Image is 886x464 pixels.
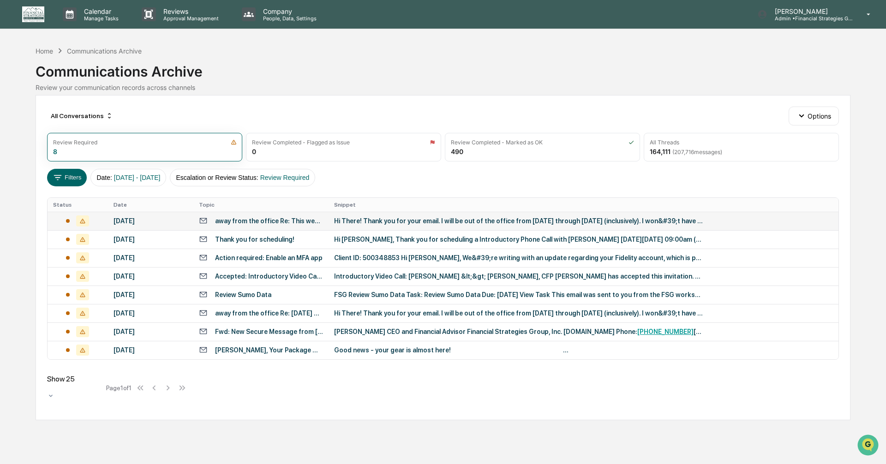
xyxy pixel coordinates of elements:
[77,7,123,15] p: Calendar
[231,139,237,145] img: icon
[82,125,101,133] span: [DATE]
[215,346,323,354] div: [PERSON_NAME], Your Package Will Arrive [DATE]
[215,309,323,317] div: away from the office Re: [DATE] Morning Outlook - So, Maybe That Drop In M2 Really Did Matter
[672,149,722,155] span: ( 207,716 messages)
[36,56,850,80] div: Communications Archive
[114,328,188,335] div: [DATE]
[114,346,188,354] div: [DATE]
[18,189,60,198] span: Preclearance
[18,206,58,215] span: Data Lookup
[856,434,881,458] iframe: Open customer support
[67,190,74,197] div: 🗄️
[334,346,703,354] div: Good news - your gear is almost here! ‌ ‌ ‌ ‌ ‌ ‌ ‌ ‌ ‌ ‌ ‌ ‌ ‌ ‌ ‌ ‌ ‌ ‌ ‌ ‌ ‌ ‌ ‌ ‌ ‌ ‌ ‌ ‌ ‌ ‌...
[114,236,188,243] div: [DATE]
[334,236,703,243] div: Hi [PERSON_NAME], Thank you for scheduling a Introductory Phone Call with [PERSON_NAME] [DATE][DA...
[215,217,323,225] div: away from the office Re: This week’s Office Hours
[77,125,80,133] span: •
[47,375,102,383] div: Show 25
[53,148,57,155] div: 8
[114,217,188,225] div: [DATE]
[256,7,321,15] p: Company
[108,198,193,212] th: Date
[90,169,166,186] button: Date:[DATE] - [DATE]
[67,47,142,55] div: Communications Archive
[157,73,168,84] button: Start new chat
[215,328,323,335] div: Fwd: New Secure Message from [EMAIL_ADDRESS][DOMAIN_NAME]
[82,150,101,158] span: [DATE]
[114,291,188,298] div: [DATE]
[9,19,168,34] p: How can we help?
[18,151,26,158] img: 1746055101610-c473b297-6a78-478c-a979-82029cc54cd1
[9,117,24,131] img: Jack Rasmussen
[76,189,114,198] span: Attestations
[334,217,703,225] div: Hi There! Thank you for your email. I will be out of the office from [DATE] through [DATE] (inclu...
[650,139,679,146] div: All Threads
[92,229,112,236] span: Pylon
[53,139,97,146] div: Review Required
[329,198,838,212] th: Snippet
[47,169,87,186] button: Filters
[215,236,294,243] div: Thank you for scheduling!
[6,185,63,202] a: 🖐️Preclearance
[36,83,850,91] div: Review your communication records across channels
[156,7,223,15] p: Reviews
[156,15,223,22] p: Approval Management
[334,309,703,317] div: Hi There! Thank you for your email. I will be out of the office from [DATE] through [DATE] (inclu...
[170,169,315,186] button: Escalation or Review Status:Review Required
[29,125,75,133] span: [PERSON_NAME]
[334,254,703,262] div: Client ID: 500348853 Hi [PERSON_NAME], We&#39;re writing with an update regarding your Fidelity a...
[637,328,694,335] a: [PHONE_NUMBER]
[18,126,26,133] img: 1746055101610-c473b297-6a78-478c-a979-82029cc54cd1
[193,198,329,212] th: Topic
[77,150,80,158] span: •
[42,71,151,80] div: Start new chat
[42,80,127,87] div: We're available if you need us!
[260,174,310,181] span: Review Required
[9,102,62,110] div: Past conversations
[215,273,323,280] div: Accepted: Introductory Video Call: [PERSON_NAME] <> [PERSON_NAME], CFP @ [DATE] 3:30pm - 4pm (EDT...
[789,107,839,125] button: Options
[63,185,118,202] a: 🗄️Attestations
[143,101,168,112] button: See all
[215,291,271,298] div: Review Sumo Data
[451,139,543,146] div: Review Completed - Marked as OK
[451,148,463,155] div: 490
[9,190,17,197] div: 🖐️
[334,291,703,298] div: FSG Review Sumo Data Task: Review Sumo Data Due: [DATE] View Task This email was sent to you from...
[77,15,123,22] p: Manage Tasks
[252,139,350,146] div: Review Completed - Flagged as Issue
[47,108,117,123] div: All Conversations
[256,15,321,22] p: People, Data, Settings
[9,142,24,156] img: Jack Rasmussen
[629,139,634,145] img: icon
[19,71,36,87] img: 8933085812038_c878075ebb4cc5468115_72.jpg
[9,71,26,87] img: 1746055101610-c473b297-6a78-478c-a979-82029cc54cd1
[114,309,188,317] div: [DATE]
[65,228,112,236] a: Powered byPylon
[6,202,62,219] a: 🔎Data Lookup
[114,174,161,181] span: [DATE] - [DATE]
[767,15,853,22] p: Admin • Financial Strategies Group (FSG)
[9,207,17,214] div: 🔎
[334,273,703,280] div: Introductory Video Call: [PERSON_NAME] &lt;&gt; [PERSON_NAME], CFP [PERSON_NAME] has accepted thi...
[106,384,132,392] div: Page 1 of 1
[252,148,256,155] div: 0
[767,7,853,15] p: [PERSON_NAME]
[650,148,722,155] div: 164,111
[215,254,323,262] div: Action required: Enable an MFA app
[334,328,703,335] div: [PERSON_NAME] CEO and Financial Advisor Financial Strategies Group, Inc. [DOMAIN_NAME] Phone: [ST...
[22,6,44,22] img: logo
[29,150,75,158] span: [PERSON_NAME]
[430,139,435,145] img: icon
[48,198,108,212] th: Status
[36,47,53,55] div: Home
[114,273,188,280] div: [DATE]
[114,254,188,262] div: [DATE]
